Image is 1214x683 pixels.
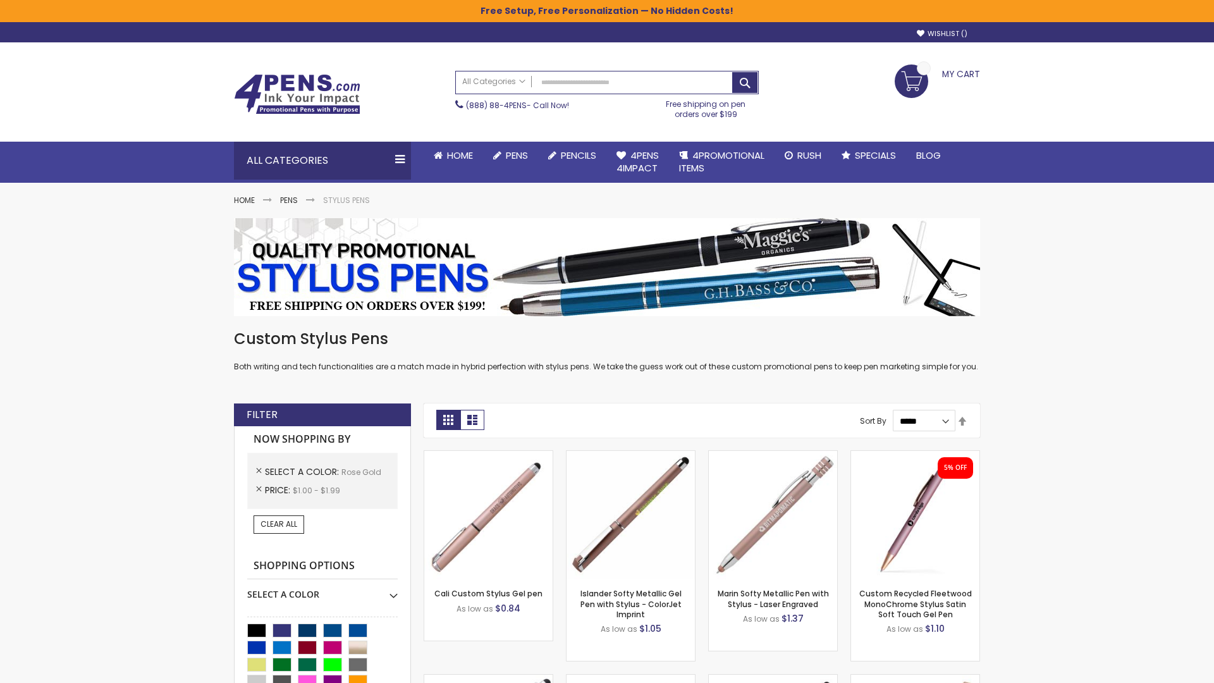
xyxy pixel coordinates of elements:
[483,142,538,169] a: Pens
[234,329,980,349] h1: Custom Stylus Pens
[424,451,553,579] img: Cali Custom Stylus Gel pen-Rose Gold
[456,71,532,92] a: All Categories
[341,467,381,477] span: Rose Gold
[447,149,473,162] span: Home
[916,149,941,162] span: Blog
[616,149,659,175] span: 4Pens 4impact
[601,624,637,634] span: As low as
[506,149,528,162] span: Pens
[606,142,669,183] a: 4Pens4impact
[679,149,764,175] span: 4PROMOTIONAL ITEMS
[265,465,341,478] span: Select A Color
[782,612,804,625] span: $1.37
[466,100,569,111] span: - Call Now!
[234,329,980,372] div: Both writing and tech functionalities are a match made in hybrid perfection with stylus pens. We ...
[495,602,520,615] span: $0.84
[261,519,297,529] span: Clear All
[234,142,411,180] div: All Categories
[234,195,255,206] a: Home
[466,100,527,111] a: (888) 88-4PENS
[436,410,460,430] strong: Grid
[886,624,923,634] span: As low as
[434,588,543,599] a: Cali Custom Stylus Gel pen
[538,142,606,169] a: Pencils
[709,451,837,579] img: Marin Softy Metallic Pen with Stylus - Laser Engraved-Rose Gold
[580,588,682,619] a: Islander Softy Metallic Gel Pen with Stylus - ColorJet Imprint
[247,408,278,422] strong: Filter
[851,451,979,579] img: Custom Recycled Fleetwood MonoChrome Stylus Satin Soft Touch Gel Pen-Rose Gold
[247,579,398,601] div: Select A Color
[323,195,370,206] strong: Stylus Pens
[917,29,967,39] a: Wishlist
[293,485,340,496] span: $1.00 - $1.99
[247,426,398,453] strong: Now Shopping by
[859,588,972,619] a: Custom Recycled Fleetwood MonoChrome Stylus Satin Soft Touch Gel Pen
[424,142,483,169] a: Home
[709,450,837,461] a: Marin Softy Metallic Pen with Stylus - Laser Engraved-Rose Gold
[743,613,780,624] span: As low as
[831,142,906,169] a: Specials
[234,74,360,114] img: 4Pens Custom Pens and Promotional Products
[247,553,398,580] strong: Shopping Options
[718,588,829,609] a: Marin Softy Metallic Pen with Stylus - Laser Engraved
[234,218,980,316] img: Stylus Pens
[860,415,886,426] label: Sort By
[424,450,553,461] a: Cali Custom Stylus Gel pen-Rose Gold
[254,515,304,533] a: Clear All
[639,622,661,635] span: $1.05
[906,142,951,169] a: Blog
[265,484,293,496] span: Price
[775,142,831,169] a: Rush
[944,464,967,472] div: 5% OFF
[280,195,298,206] a: Pens
[851,450,979,461] a: Custom Recycled Fleetwood MonoChrome Stylus Satin Soft Touch Gel Pen-Rose Gold
[567,451,695,579] img: Islander Softy Metallic Gel Pen with Stylus - ColorJet Imprint-Rose Gold
[567,450,695,461] a: Islander Softy Metallic Gel Pen with Stylus - ColorJet Imprint-Rose Gold
[855,149,896,162] span: Specials
[669,142,775,183] a: 4PROMOTIONALITEMS
[457,603,493,614] span: As low as
[925,622,945,635] span: $1.10
[561,149,596,162] span: Pencils
[462,77,525,87] span: All Categories
[653,94,759,120] div: Free shipping on pen orders over $199
[797,149,821,162] span: Rush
